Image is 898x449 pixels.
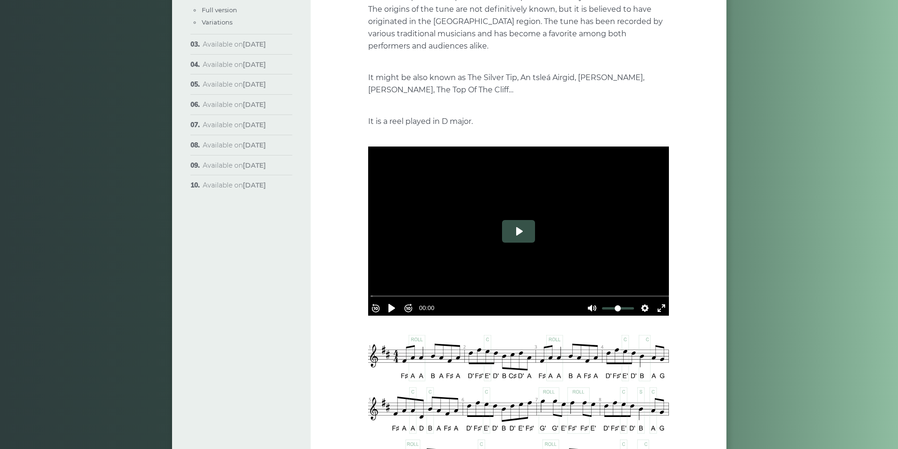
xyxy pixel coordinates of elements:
[368,72,669,96] p: It might be also known as The Silver Tip, An tsleá Airgid, [PERSON_NAME], [PERSON_NAME], The Top ...
[243,121,266,129] strong: [DATE]
[203,40,266,49] span: Available on
[243,161,266,170] strong: [DATE]
[202,6,237,14] a: Full version
[202,18,232,26] a: Variations
[243,80,266,89] strong: [DATE]
[243,60,266,69] strong: [DATE]
[203,141,266,149] span: Available on
[368,115,669,128] p: It is a reel played in D major.
[243,100,266,109] strong: [DATE]
[243,40,266,49] strong: [DATE]
[243,141,266,149] strong: [DATE]
[243,181,266,189] strong: [DATE]
[203,181,266,189] span: Available on
[203,161,266,170] span: Available on
[203,100,266,109] span: Available on
[203,80,266,89] span: Available on
[203,121,266,129] span: Available on
[203,60,266,69] span: Available on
